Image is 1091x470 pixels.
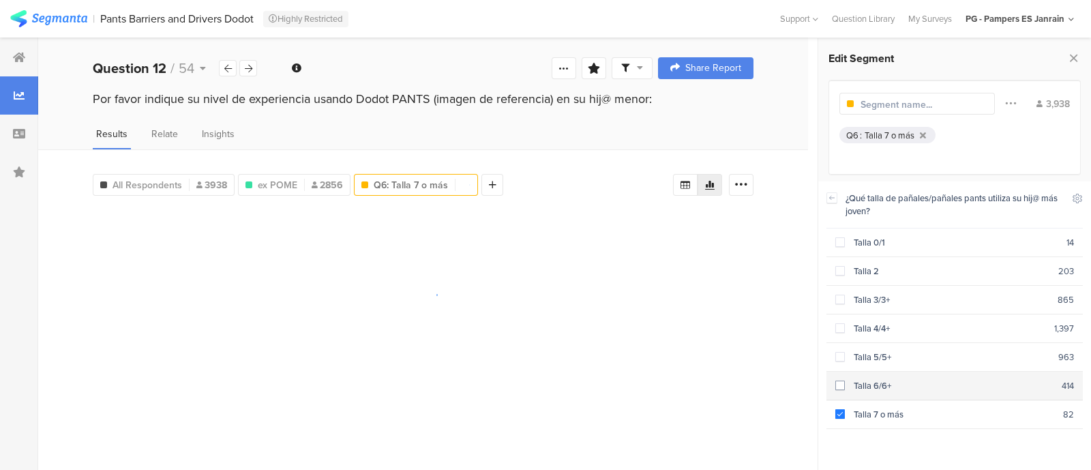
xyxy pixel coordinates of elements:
span: Q6: Talla 7 o más [374,178,448,192]
div: Talla 7 o más [845,408,1063,421]
div: PG - Pampers ES Janrain [966,12,1064,25]
b: Question 12 [93,58,166,78]
div: 14 [1066,236,1074,249]
a: My Surveys [901,12,959,25]
div: 414 [1062,379,1074,392]
div: | [93,11,95,27]
span: 3938 [196,178,227,192]
span: / [170,58,175,78]
div: Talla 5/5+ [845,351,1058,364]
span: Insights [202,127,235,141]
div: 3,938 [1036,97,1070,111]
div: Talla 6/6+ [845,379,1062,392]
input: Segment name... [861,98,979,112]
span: Share Report [685,63,741,73]
span: All Respondents [113,178,182,192]
span: 2856 [312,178,343,192]
img: segmanta logo [10,10,87,27]
div: 1,397 [1054,322,1074,335]
div: Talla 7 o más [865,129,914,142]
div: Talla 2 [845,265,1058,278]
div: Highly Restricted [263,11,348,27]
span: Relate [151,127,178,141]
div: Pants Barriers and Drivers Dodot [100,12,254,25]
div: 82 [1063,408,1074,421]
div: Talla 0/1 [845,236,1066,249]
div: Q6 [846,129,858,142]
div: 865 [1058,293,1074,306]
div: ¿Qué talla de pañales/pañales pants utiliza su hij@ más joven? [846,192,1064,218]
span: Results [96,127,128,141]
div: Por favor indique su nivel de experiencia usando Dodot PANTS (imagen de referencia) en su hij@ me... [93,90,753,108]
a: Question Library [825,12,901,25]
div: 963 [1058,351,1074,364]
span: ex POME [258,178,297,192]
span: 54 [179,58,194,78]
div: Talla 3/3+ [845,293,1058,306]
div: : [860,129,865,142]
span: Edit Segment [828,50,894,66]
div: Talla 4/4+ [845,322,1054,335]
div: 203 [1058,265,1074,278]
div: Support [780,8,818,29]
